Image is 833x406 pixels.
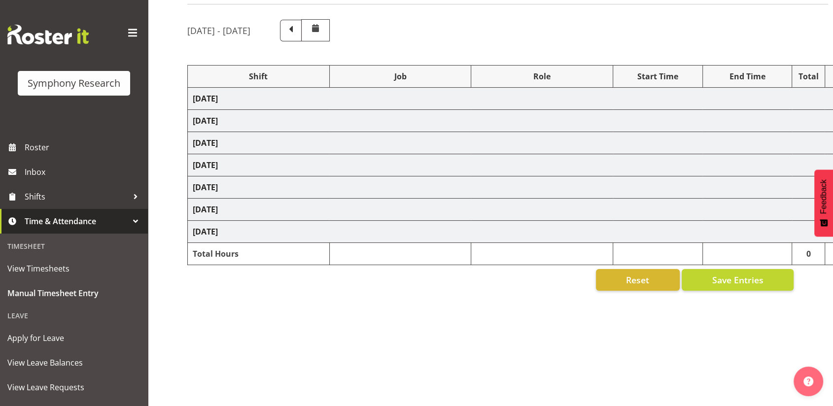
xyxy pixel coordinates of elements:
[819,179,828,214] span: Feedback
[712,273,763,286] span: Save Entries
[2,375,145,400] a: View Leave Requests
[814,169,833,237] button: Feedback - Show survey
[7,380,140,395] span: View Leave Requests
[25,189,128,204] span: Shifts
[193,70,324,82] div: Shift
[7,331,140,345] span: Apply for Leave
[2,256,145,281] a: View Timesheets
[618,70,697,82] div: Start Time
[28,76,120,91] div: Symphony Research
[626,273,649,286] span: Reset
[476,70,608,82] div: Role
[596,269,680,291] button: Reset
[188,243,330,265] td: Total Hours
[335,70,466,82] div: Job
[2,350,145,375] a: View Leave Balances
[2,305,145,326] div: Leave
[7,25,89,44] img: Rosterit website logo
[792,243,825,265] td: 0
[187,25,250,36] h5: [DATE] - [DATE]
[2,281,145,305] a: Manual Timesheet Entry
[25,165,143,179] span: Inbox
[2,326,145,350] a: Apply for Leave
[7,286,140,301] span: Manual Timesheet Entry
[2,236,145,256] div: Timesheet
[25,140,143,155] span: Roster
[25,214,128,229] span: Time & Attendance
[803,376,813,386] img: help-xxl-2.png
[797,70,820,82] div: Total
[708,70,787,82] div: End Time
[682,269,794,291] button: Save Entries
[7,261,140,276] span: View Timesheets
[7,355,140,370] span: View Leave Balances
